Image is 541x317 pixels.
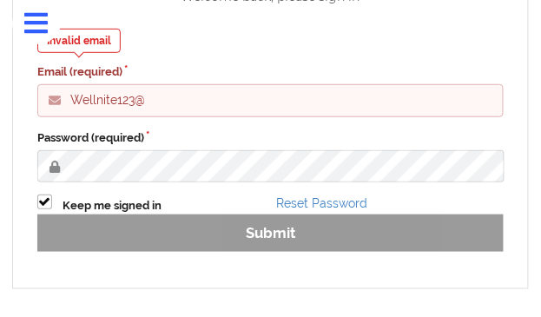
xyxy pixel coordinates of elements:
[37,29,121,53] div: Invalid email
[37,63,504,81] label: Email (required)
[277,196,368,210] a: Reset Password
[37,84,504,117] input: Email address
[63,197,162,215] label: Keep me signed in
[37,129,504,147] label: Password (required)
